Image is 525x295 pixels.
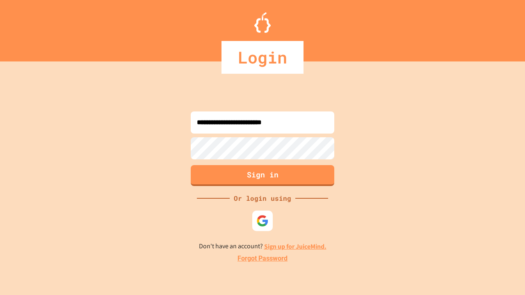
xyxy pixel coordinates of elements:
img: Logo.svg [254,12,271,33]
img: google-icon.svg [256,215,269,227]
a: Forgot Password [237,254,288,263]
div: Login [221,41,304,74]
iframe: chat widget [491,262,517,287]
p: Don't have an account? [199,241,326,252]
button: Sign in [191,165,334,186]
a: Sign up for JuiceMind. [264,242,326,251]
div: Or login using [230,193,295,203]
iframe: chat widget [457,227,517,261]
